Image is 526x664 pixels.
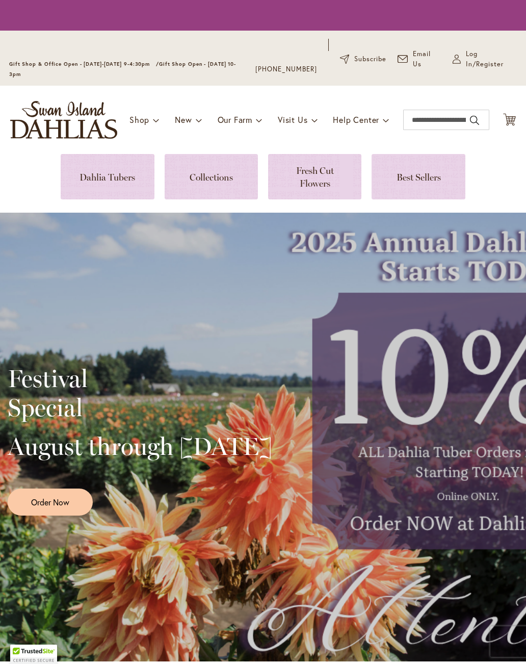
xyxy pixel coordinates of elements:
span: Gift Shop & Office Open - [DATE]-[DATE] 9-4:30pm / [9,61,159,67]
span: Visit Us [278,114,307,125]
button: Search [470,112,479,129]
span: Shop [129,114,149,125]
h2: Festival Special [8,364,272,421]
h2: August through [DATE] [8,432,272,461]
span: Email Us [413,49,441,69]
a: Log In/Register [453,49,517,69]
span: Subscribe [354,54,386,64]
span: Help Center [333,114,379,125]
a: Subscribe [340,54,386,64]
a: [PHONE_NUMBER] [255,64,317,74]
a: Order Now [8,489,93,516]
a: store logo [10,101,117,139]
span: Order Now [31,496,69,508]
span: Our Farm [218,114,252,125]
span: Log In/Register [466,49,517,69]
a: Email Us [398,49,441,69]
span: New [175,114,192,125]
